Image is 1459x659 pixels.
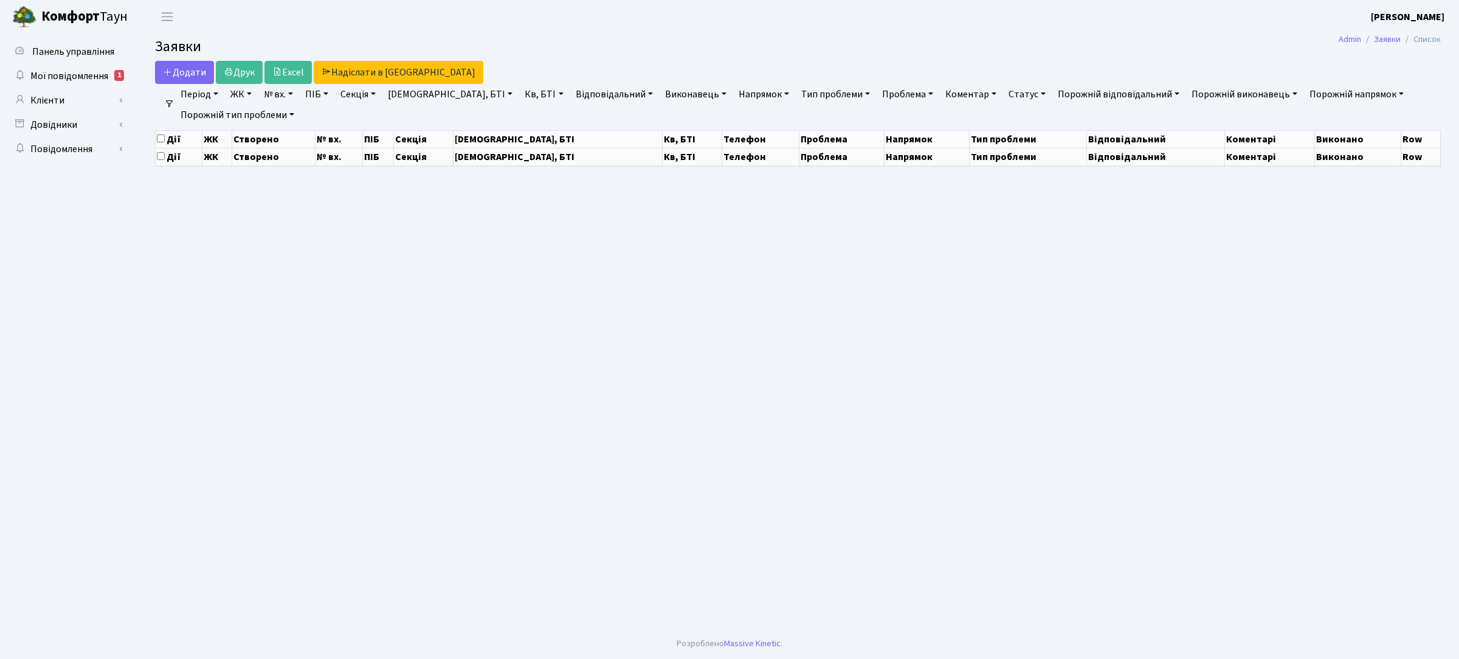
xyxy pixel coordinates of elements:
[722,148,799,166] th: Телефон
[176,84,223,105] a: Період
[314,61,483,84] a: Надіслати в [GEOGRAPHIC_DATA]
[41,7,128,27] span: Таун
[6,64,128,88] a: Мої повідомлення1
[232,130,315,148] th: Створено
[232,148,315,166] th: Створено
[394,130,453,148] th: Секція
[799,130,885,148] th: Проблема
[1187,84,1302,105] a: Порожній виконавець
[394,148,453,166] th: Секція
[885,148,970,166] th: Напрямок
[453,148,663,166] th: [DEMOGRAPHIC_DATA], БТІ
[12,5,36,29] img: logo.png
[1225,148,1315,166] th: Коментарі
[155,61,214,84] a: Додати
[1339,33,1361,46] a: Admin
[176,105,299,125] a: Порожній тип проблеми
[1374,33,1401,46] a: Заявки
[6,40,128,64] a: Панель управління
[453,130,663,148] th: [DEMOGRAPHIC_DATA], БТІ
[796,84,875,105] a: Тип проблеми
[1004,84,1050,105] a: Статус
[363,148,394,166] th: ПІБ
[202,148,232,166] th: ЖК
[300,84,333,105] a: ПІБ
[114,70,124,81] div: 1
[315,148,362,166] th: № вх.
[6,88,128,113] a: Клієнти
[383,84,517,105] a: [DEMOGRAPHIC_DATA], БТІ
[1087,148,1225,166] th: Відповідальний
[970,148,1087,166] th: Тип проблеми
[799,148,885,166] th: Проблема
[520,84,568,105] a: Кв, БТІ
[1087,130,1225,148] th: Відповідальний
[660,84,731,105] a: Виконавець
[1225,130,1315,148] th: Коментарі
[6,113,128,137] a: Довідники
[734,84,794,105] a: Напрямок
[677,637,782,650] div: Розроблено .
[1315,130,1401,148] th: Виконано
[226,84,257,105] a: ЖК
[724,637,781,650] a: Massive Kinetic
[940,84,1001,105] a: Коментар
[970,130,1087,148] th: Тип проблеми
[885,130,970,148] th: Напрямок
[152,7,182,27] button: Переключити навігацію
[571,84,658,105] a: Відповідальний
[1315,148,1401,166] th: Виконано
[6,137,128,161] a: Повідомлення
[877,84,938,105] a: Проблема
[156,130,202,148] th: Дії
[156,148,202,166] th: Дії
[264,61,312,84] a: Excel
[722,130,799,148] th: Телефон
[1305,84,1409,105] a: Порожній напрямок
[259,84,298,105] a: № вх.
[1401,33,1441,46] li: Список
[363,130,394,148] th: ПІБ
[315,130,362,148] th: № вх.
[202,130,232,148] th: ЖК
[336,84,381,105] a: Секція
[30,69,108,83] span: Мої повідомлення
[663,148,722,166] th: Кв, БТІ
[32,45,114,58] span: Панель управління
[1371,10,1444,24] a: [PERSON_NAME]
[216,61,263,84] a: Друк
[1401,148,1441,166] th: Row
[1320,27,1459,52] nav: breadcrumb
[1401,130,1441,148] th: Row
[41,7,100,26] b: Комфорт
[663,130,722,148] th: Кв, БТІ
[155,36,201,57] span: Заявки
[163,66,206,79] span: Додати
[1053,84,1184,105] a: Порожній відповідальний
